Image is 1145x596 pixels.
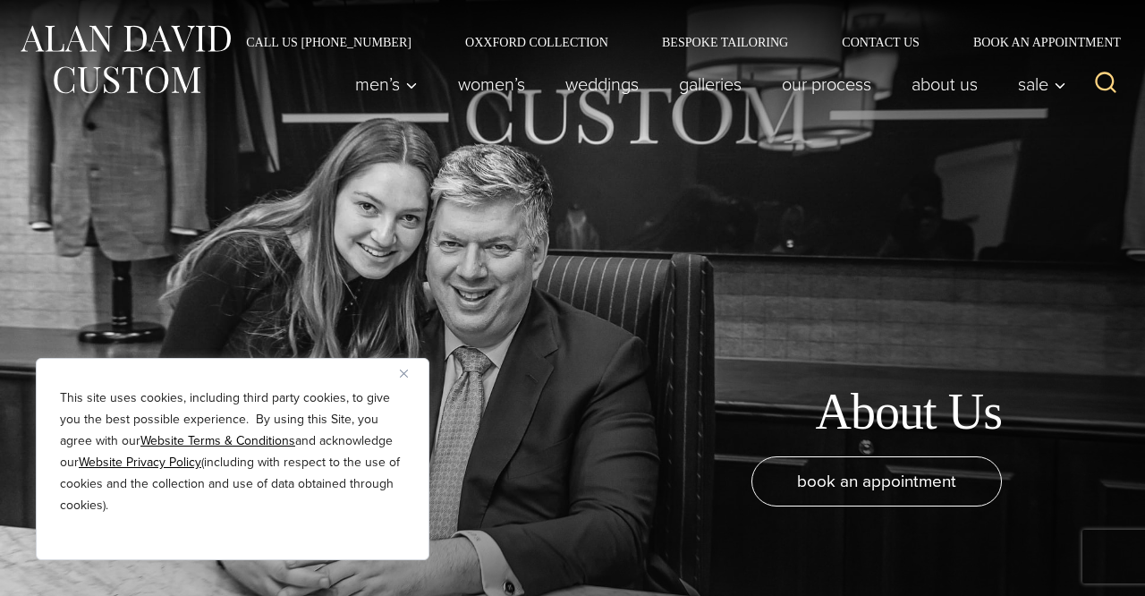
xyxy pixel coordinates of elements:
a: Website Terms & Conditions [140,431,295,450]
a: weddings [546,66,659,102]
a: Book an Appointment [946,36,1127,48]
button: View Search Form [1084,63,1127,106]
p: This site uses cookies, including third party cookies, to give you the best possible experience. ... [60,387,405,516]
h1: About Us [815,382,1002,442]
a: Call Us [PHONE_NUMBER] [219,36,438,48]
a: book an appointment [751,456,1002,507]
a: Women’s [438,66,546,102]
span: book an appointment [797,468,956,494]
a: Oxxford Collection [438,36,635,48]
nav: Secondary Navigation [219,36,1127,48]
a: Contact Us [815,36,946,48]
a: Website Privacy Policy [79,453,201,472]
img: Alan David Custom [18,20,233,99]
a: Bespoke Tailoring [635,36,815,48]
a: About Us [892,66,998,102]
a: Our Process [762,66,892,102]
span: Men’s [355,75,418,93]
a: Galleries [659,66,762,102]
button: Close [400,362,421,384]
span: Sale [1018,75,1066,93]
img: Close [400,370,408,378]
nav: Primary Navigation [335,66,1076,102]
